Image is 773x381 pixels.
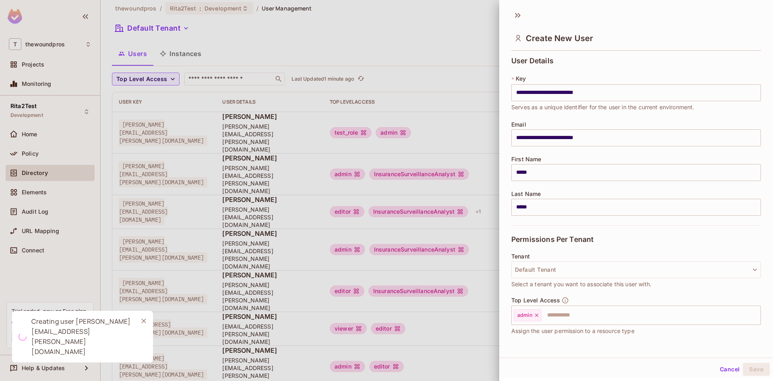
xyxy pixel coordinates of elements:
[138,315,150,327] button: Close
[31,316,131,357] div: Creating user [PERSON_NAME][EMAIL_ADDRESS][PERSON_NAME][DOMAIN_NAME]
[516,75,526,82] span: Key
[511,261,761,278] button: Default Tenant
[511,57,554,65] span: User Details
[511,253,530,260] span: Tenant
[511,297,560,304] span: Top Level Access
[526,33,593,43] span: Create New User
[511,280,651,289] span: Select a tenant you want to associate this user with.
[511,327,635,335] span: Assign the user permission to a resource type
[511,156,542,162] span: First Name
[756,314,758,316] button: Open
[517,312,532,319] span: admin
[743,363,770,376] button: Save
[511,235,593,244] span: Permissions Per Tenant
[511,191,541,197] span: Last Name
[511,121,526,128] span: Email
[717,363,743,376] button: Cancel
[514,309,542,321] div: admin
[511,103,694,112] span: Serves as a unique identifier for the user in the current environment.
